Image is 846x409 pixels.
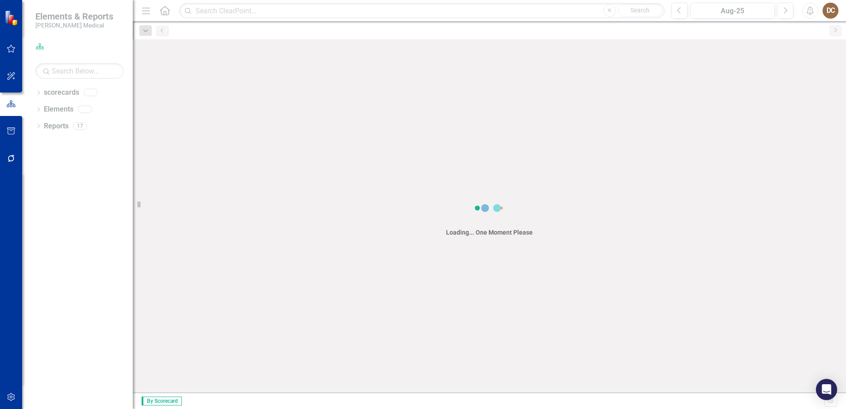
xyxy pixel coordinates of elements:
button: Aug-25 [690,3,775,19]
span: Elements & Reports [35,11,113,22]
button: Search [618,4,662,17]
a: scorecards [44,88,79,98]
div: Open Intercom Messenger [816,379,837,400]
button: DC [823,3,838,19]
div: Aug-25 [693,6,772,16]
small: [PERSON_NAME] Medical [35,22,113,29]
input: Search Below... [35,63,124,79]
input: Search ClearPoint... [179,3,665,19]
span: By Scorecard [142,397,182,405]
span: Search [631,7,650,14]
img: ClearPoint Strategy [4,10,20,25]
a: Reports [44,121,69,131]
a: Elements [44,104,73,115]
div: Loading... One Moment Please [446,228,533,237]
div: 17 [73,122,87,130]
